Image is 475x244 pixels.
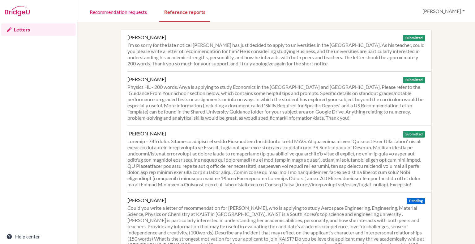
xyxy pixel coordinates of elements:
[127,197,166,203] div: [PERSON_NAME]
[127,130,166,137] div: [PERSON_NAME]
[403,77,425,83] span: Submitted
[420,5,468,17] button: [PERSON_NAME]
[1,23,76,36] a: Letters
[127,42,425,67] div: I’m so sorry for the late notice! [PERSON_NAME] has just decided to apply to universities in the ...
[403,35,425,41] span: Submitted
[127,84,425,121] div: Physics HL - 200 words. Anya is applying to study Economics in the [GEOGRAPHIC_DATA] and [GEOGRAP...
[127,138,425,188] div: Loremip - 745 dolor. Sitame co adipisci el seddo Eiusmodtem Incididuntu la etd MAG. Aliqua enima ...
[127,76,166,82] div: [PERSON_NAME]
[403,131,425,138] span: Submitted
[5,6,30,16] img: Bridge-U
[1,230,76,243] a: Help center
[127,30,431,71] a: [PERSON_NAME] Submitted I’m so sorry for the late notice! [PERSON_NAME] has just decided to apply...
[127,71,431,126] a: [PERSON_NAME] Submitted Physics HL - 200 words. Anya is applying to study Economics in the [GEOGR...
[127,34,166,40] div: [PERSON_NAME]
[159,1,210,22] a: Reference reports
[85,1,152,22] a: Recommendation requests
[407,198,425,204] span: Pending
[127,126,431,192] a: [PERSON_NAME] Submitted Loremip - 745 dolor. Sitame co adipisci el seddo Eiusmodtem Incididuntu l...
